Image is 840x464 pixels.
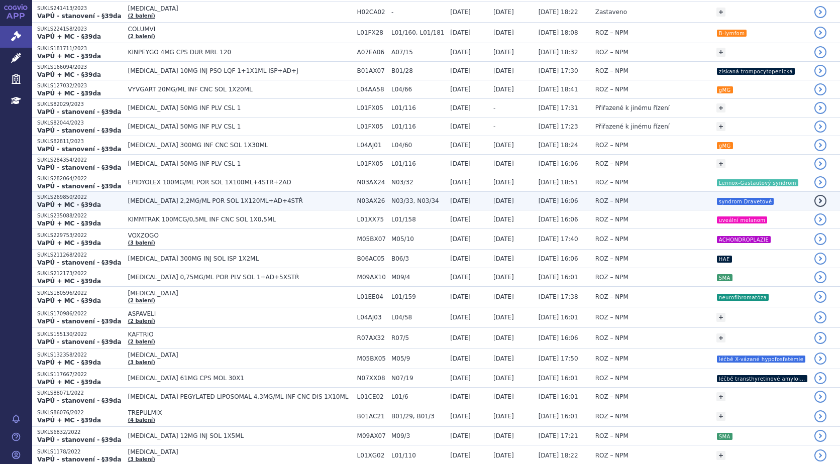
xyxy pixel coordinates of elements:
span: [DATE] [493,413,514,420]
a: + [716,392,725,401]
strong: VaPÚ + MC - §39da [37,53,101,60]
span: - [391,9,445,16]
a: + [716,412,725,421]
span: [DATE] 16:06 [539,334,578,341]
span: ROZ – NPM [595,452,628,459]
strong: VaPÚ - stanovení - §39da [37,127,122,134]
span: Přiřazené k jinému řízení [595,123,670,130]
span: [DATE] [493,432,514,439]
span: [DATE] [450,413,471,420]
a: detail [814,121,826,133]
span: [DATE] 18:41 [539,86,578,93]
strong: VaPÚ + MC - §39da [37,71,101,78]
strong: VaPÚ + MC - §39da [37,359,101,366]
span: [DATE] [450,236,471,243]
span: [DATE] [450,293,471,300]
span: B01/28 [391,67,445,74]
span: L01FX05 [357,160,386,167]
span: [DATE] [493,314,514,321]
span: [DATE] [450,86,471,93]
span: [DATE] [493,216,514,223]
p: SUKLS241413/2023 [37,5,123,12]
span: [DATE] 16:01 [539,314,578,321]
span: B01/29, B01/3 [391,413,445,420]
span: [DATE] 16:01 [539,274,578,281]
span: [DATE] [450,197,471,204]
span: M09/4 [391,274,445,281]
span: ROZ – NPM [595,274,628,281]
span: B01AX07 [357,67,386,74]
span: [DATE] [450,355,471,362]
span: L04/60 [391,142,445,149]
i: získaná trompocytopenická [717,68,795,75]
a: detail [814,372,826,384]
span: [DATE] [450,179,471,186]
p: SUKLS211268/2022 [37,252,123,259]
span: L01/159 [391,293,445,300]
a: detail [814,65,826,77]
strong: VaPÚ - stanovení - §39da [37,146,122,153]
span: [DATE] [493,236,514,243]
p: SUKLS82044/2023 [37,120,123,127]
strong: VaPÚ - stanovení - §39da [37,436,122,443]
span: L04AA58 [357,86,386,93]
span: L01CE02 [357,393,386,400]
a: detail [814,27,826,39]
span: [DATE] [493,452,514,459]
span: ROZ – NPM [595,160,628,167]
a: detail [814,311,826,323]
span: EPIDYOLEX 100MG/ML POR SOL 1X100ML+4STŘ+2AD [128,179,352,186]
span: ROZ – NPM [595,86,628,93]
p: SUKLS224158/2023 [37,26,123,33]
span: R07/5 [391,334,445,341]
span: ROZ – NPM [595,197,628,204]
a: detail [814,291,826,303]
strong: VaPÚ + MC - §39da [37,33,101,40]
a: detail [814,139,826,151]
span: ROZ – NPM [595,29,628,36]
a: (3 balení) [128,240,155,246]
span: L01FX05 [357,123,386,130]
a: detail [814,195,826,207]
span: [DATE] 18:51 [539,179,578,186]
span: M09/3 [391,432,445,439]
p: SUKLS166094/2023 [37,64,123,71]
span: [DATE] [450,160,471,167]
span: L01EE04 [357,293,386,300]
span: [MEDICAL_DATA] 2,2MG/ML POR SOL 1X120ML+AD+4STŘ [128,197,352,204]
p: SUKLS269850/2022 [37,194,123,201]
span: M09AX10 [357,274,386,281]
span: ROZ – NPM [595,49,628,56]
span: [MEDICAL_DATA] [128,5,352,12]
span: N03AX26 [357,197,386,204]
a: detail [814,271,826,283]
span: L01/116 [391,160,445,167]
a: (3 balení) [128,456,155,462]
span: [DATE] 16:06 [539,197,578,204]
a: + [716,451,725,460]
a: detail [814,430,826,442]
p: SUKLS86076/2022 [37,409,123,416]
p: SUKLS212173/2022 [37,270,123,277]
span: [DATE] [450,393,471,400]
span: B06AC05 [357,255,386,262]
span: [MEDICAL_DATA] 0,75MG/ML POR PLV SOL 1+AD+5XSTŘ [128,274,352,281]
span: [DATE] 16:01 [539,375,578,382]
span: [DATE] 16:01 [539,413,578,420]
span: [DATE] [450,9,471,16]
span: VOXZOGO [128,232,352,239]
span: [DATE] [493,255,514,262]
span: N07XX08 [357,375,386,382]
span: [DATE] [493,179,514,186]
span: ROZ – NPM [595,314,628,321]
a: detail [814,332,826,344]
a: detail [814,253,826,265]
span: [DATE] [450,334,471,341]
span: Zastaveno [595,9,627,16]
p: SUKLS180596/2022 [37,290,123,297]
p: SUKLS6832/2022 [37,429,123,436]
span: A07EA06 [357,49,386,56]
strong: VaPÚ + MC - §39da [37,201,101,208]
p: SUKLS82029/2023 [37,101,123,108]
span: ROZ – NPM [595,293,628,300]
